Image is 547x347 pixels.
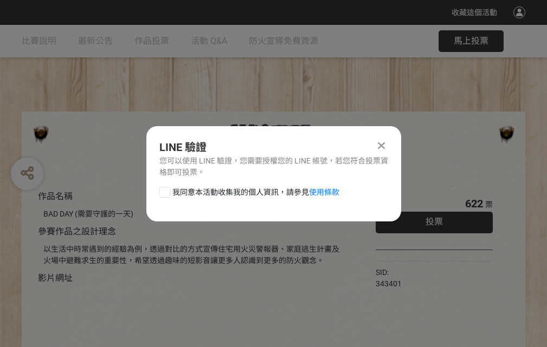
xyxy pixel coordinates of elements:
div: LINE 驗證 [159,139,388,155]
a: 防火宣導免費資源 [249,25,318,57]
span: SID: 343401 [376,268,402,288]
span: 比賽說明 [22,36,56,46]
span: 作品投票 [134,36,169,46]
a: 活動 Q&A [191,25,227,57]
span: 最新公告 [78,36,113,46]
span: 我同意本活動收集我的個人資訊，請參見 [172,187,339,198]
button: 馬上投票 [439,30,504,52]
span: 622 [465,197,483,210]
a: 最新公告 [78,25,113,57]
span: 活動 Q&A [191,36,227,46]
span: 馬上投票 [454,36,488,46]
a: 作品投票 [134,25,169,57]
span: 票 [485,200,493,209]
span: 作品名稱 [38,191,73,201]
div: BAD DAY (需要守護的一天) [43,208,343,220]
a: 使用條款 [309,188,339,197]
span: 影片網址 [38,273,73,283]
span: 投票 [426,217,443,227]
div: 以生活中時常遇到的經驗為例，透過對比的方式宣傳住宅用火災警報器、家庭逃生計畫及火場中避難求生的重要性，希望透過趣味的短影音讓更多人認識到更多的防火觀念。 [43,244,343,266]
span: 防火宣導免費資源 [249,36,318,46]
a: 比賽說明 [22,25,56,57]
span: 收藏這個活動 [452,8,497,17]
span: 參賽作品之設計理念 [38,226,116,237]
iframe: Facebook Share [404,267,459,278]
div: 您可以使用 LINE 驗證，您需要授權您的 LINE 帳號，若您符合投票資格即可投票。 [159,155,388,178]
